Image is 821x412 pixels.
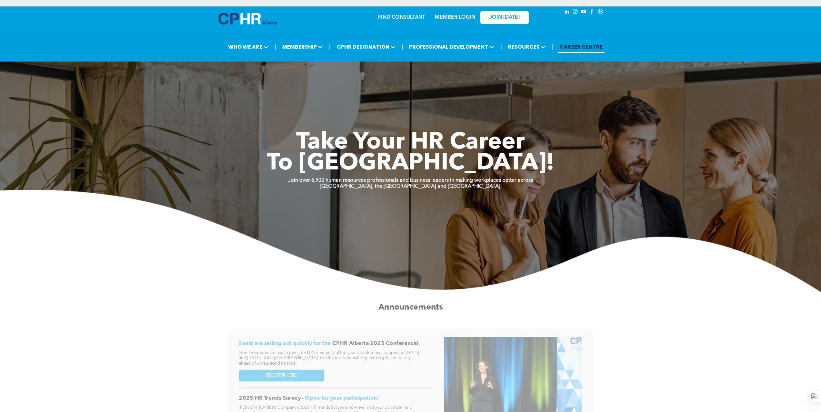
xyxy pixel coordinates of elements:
span: To [GEOGRAPHIC_DATA]! [267,152,555,175]
a: youtube [580,8,587,17]
span: 2025 HR Trends Survey - [239,396,304,401]
li: | [275,40,276,53]
span: WHO WE ARE [226,41,270,53]
span: REGISTER HERE [266,373,297,378]
span: CPHR DESIGNATION [335,41,397,53]
li: | [552,40,554,53]
span: Seats are selling out quickly for the [239,341,331,346]
a: MEMBER LOGIN [435,15,475,20]
span: RESOURCES [506,41,548,53]
li: | [329,40,331,53]
a: CAREER CENTRE [558,41,605,53]
span: MEMBERSHIP [280,41,325,53]
span: PROFESSIONAL DEVELOPMENT [407,41,496,53]
a: REGISTER HERE [239,369,324,381]
a: facebook [589,8,596,17]
a: linkedin [564,8,571,17]
li: | [402,40,403,53]
strong: Join over 6,900 human resources professionals and business leaders in making workplaces better ac... [288,178,533,183]
a: Social network [597,8,604,17]
span: Take Your HR Career [296,131,525,154]
li: | [500,40,502,53]
span: Don't miss your chance to join your HR community at this year's conference, happening [DATE] and ... [239,351,419,365]
img: A blue and white logo for cp alberta [218,13,277,24]
span: CPHR Alberta 2025 Conference! [332,341,419,346]
a: FIND CONSULTANT [378,15,425,20]
a: JOIN [DATE] [480,11,529,24]
strong: [GEOGRAPHIC_DATA], the [GEOGRAPHIC_DATA] and [GEOGRAPHIC_DATA]. [320,184,502,189]
span: Announcements [378,303,443,311]
a: instagram [572,8,579,17]
span: Open for your participation! [305,396,379,401]
span: JOIN [DATE] [489,14,520,21]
